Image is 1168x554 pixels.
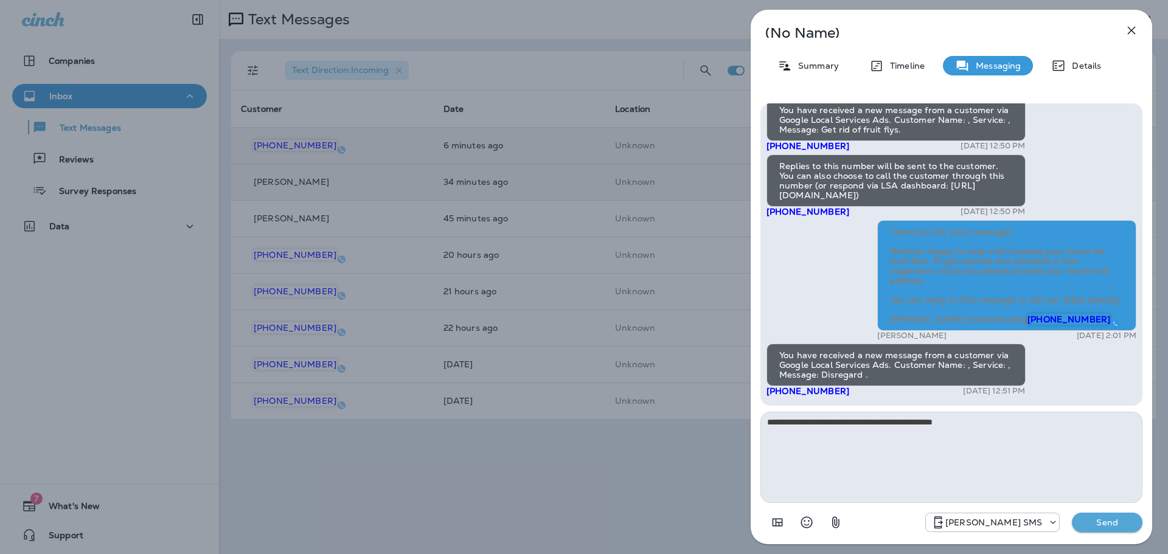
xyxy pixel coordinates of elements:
[794,510,819,535] button: Select an emoji
[877,331,947,341] p: [PERSON_NAME]
[1077,331,1136,341] p: [DATE] 2:01 PM
[766,99,1026,141] div: You have received a new message from a customer via Google Local Services Ads. Customer Name: , S...
[961,207,1025,216] p: [DATE] 12:50 PM
[961,141,1025,151] p: [DATE] 12:50 PM
[1066,61,1101,71] p: Details
[766,344,1026,386] div: You have received a new message from a customer via Google Local Services Ads. Customer Name: , S...
[792,61,839,71] p: Summary
[765,510,790,535] button: Add in a premade template
[766,206,849,217] span: [PHONE_NUMBER]
[1072,513,1142,532] button: Send
[766,154,1026,207] div: Replies to this number will be sent to the customer. You can also choose to call the customer thr...
[765,28,1097,38] p: (No Name)
[766,140,849,151] span: [PHONE_NUMBER]
[1027,314,1110,325] span: [PHONE_NUMBER]
[766,386,849,396] span: [PHONE_NUMBER]
[1082,517,1133,528] p: Send
[884,61,925,71] p: Timeline
[926,515,1059,530] div: +1 (757) 760-3335
[890,226,1121,325] span: Thank you for your message! We’d be happy to help with treating your home for fruit flies. To get...
[970,61,1021,71] p: Messaging
[963,386,1025,396] p: [DATE] 12:51 PM
[945,518,1042,527] p: [PERSON_NAME] SMS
